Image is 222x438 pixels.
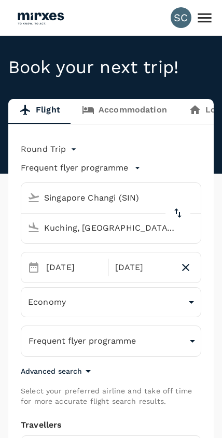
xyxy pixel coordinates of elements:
[193,227,196,229] button: Open
[21,365,94,377] button: Advanced search
[21,162,141,174] button: Frequent flyer programme
[42,257,106,278] div: [DATE]
[71,99,178,124] a: Accommodation
[8,99,71,124] a: Flight
[17,6,64,29] img: Mirxes Holding Pte Ltd
[21,141,79,158] div: Round Trip
[23,220,179,236] input: Going to
[111,257,175,278] div: [DATE]
[23,190,179,206] input: Depart from
[29,335,136,347] p: Frequent flyer programme
[21,326,201,357] button: Frequent flyer programme
[21,386,201,406] p: Select your preferred airline and take off time for more accurate flight search results.
[21,162,128,174] p: Frequent flyer programme
[8,56,214,78] h4: Book your next trip!
[171,7,191,28] div: SC
[165,201,190,225] button: delete
[193,196,196,199] button: Open
[21,289,201,315] div: Economy
[21,419,201,431] div: Travellers
[21,366,82,376] p: Advanced search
